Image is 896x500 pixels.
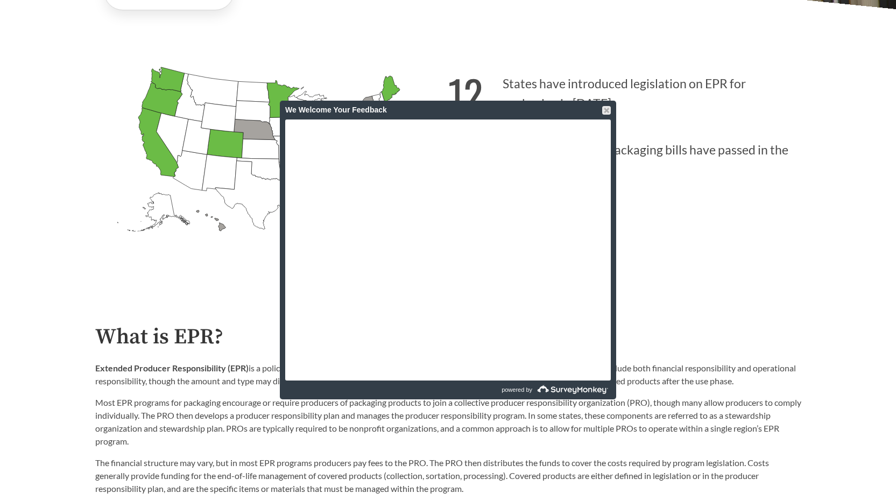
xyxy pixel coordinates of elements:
p: Most EPR programs for packaging encourage or require producers of packaging products to join a co... [95,396,801,448]
h2: What is EPR? [95,325,801,349]
a: powered by [449,381,611,399]
p: EPR for packaging bills have passed in the U.S. [448,124,801,190]
strong: 12 [448,64,483,124]
p: The financial structure may vary, but in most EPR programs producers pay fees to the PRO. The PRO... [95,456,801,495]
span: powered by [502,381,532,399]
p: States have introduced legislation on EPR for packaging in [DATE] [448,58,801,124]
div: We Welcome Your Feedback [285,101,611,119]
p: is a policy approach that assigns producers responsibility for the end-of-life of products. This ... [95,362,801,388]
strong: Extended Producer Responsibility (EPR) [95,363,249,373]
